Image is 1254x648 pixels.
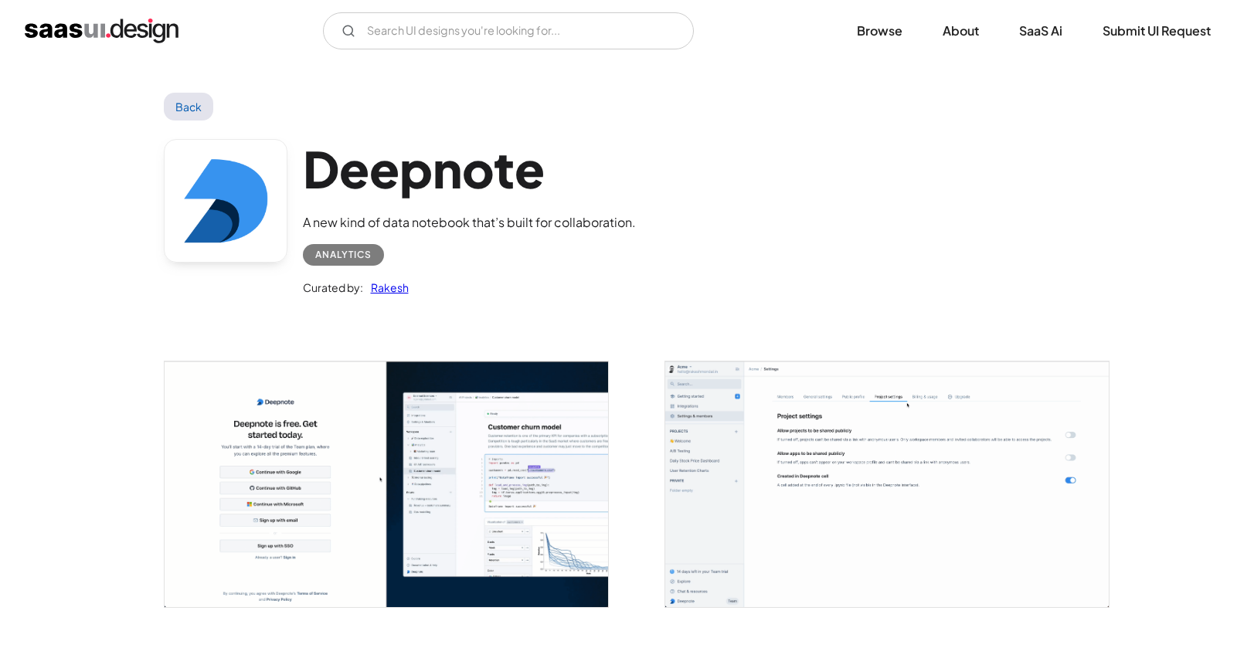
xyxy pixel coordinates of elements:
a: open lightbox [665,361,1109,607]
h1: Deepnote [303,139,636,198]
img: 641e8f92daa97cd75e7a966a_deepnote%20-%20get%20started.png [165,361,608,607]
a: Rakesh [363,278,409,297]
a: open lightbox [165,361,608,607]
a: Submit UI Request [1084,14,1229,48]
a: About [924,14,997,48]
a: SaaS Ai [1001,14,1081,48]
a: Browse [838,14,921,48]
a: home [25,19,178,43]
input: Search UI designs you're looking for... [323,12,694,49]
div: A new kind of data notebook that’s built for collaboration. [303,213,636,232]
a: Back [164,93,214,120]
img: 641e8f92712abeecc5f343b3_deepnote%20-%20Project%20Settings.png [665,361,1109,607]
div: Analytics [315,246,372,264]
form: Email Form [323,12,694,49]
div: Curated by: [303,278,363,297]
